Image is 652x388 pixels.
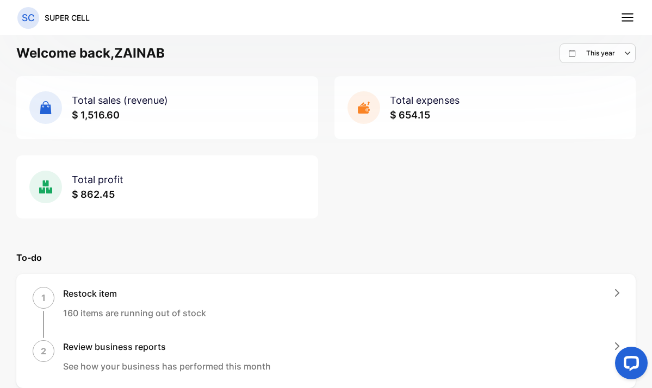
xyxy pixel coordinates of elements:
span: Total profit [72,174,123,185]
p: This year [586,48,615,58]
p: To-do [16,251,636,264]
p: 1 [41,291,46,304]
p: SC [22,11,35,25]
p: 2 [41,345,46,358]
span: Total sales (revenue) [72,95,168,106]
iframe: LiveChat chat widget [606,342,652,388]
h1: Welcome back, ZAINAB [16,43,165,63]
span: $ 862.45 [72,189,115,200]
p: See how your business has performed this month [63,360,271,373]
span: $ 654.15 [390,109,430,121]
button: This year [560,43,636,63]
h1: Restock item [63,287,206,300]
p: 160 items are running out of stock [63,306,206,320]
p: SUPER CELL [45,12,90,23]
span: $ 1,516.60 [72,109,120,121]
h1: Review business reports [63,340,271,353]
span: Total expenses [390,95,459,106]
